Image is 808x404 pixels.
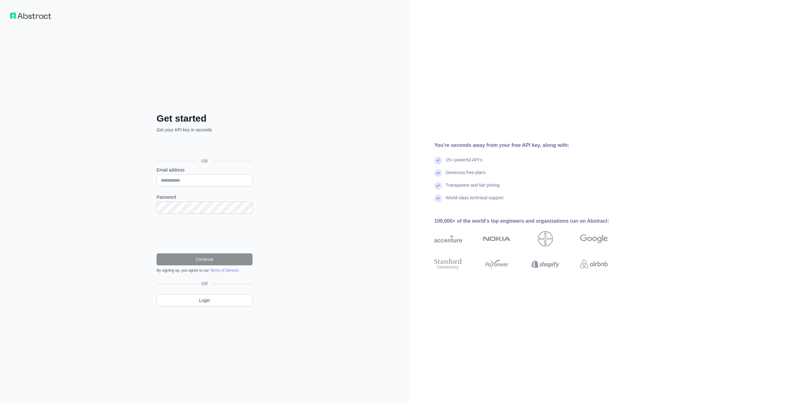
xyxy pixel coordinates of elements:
[157,294,252,306] a: Login
[153,140,254,154] iframe: “使用 Google 账号登录”按钮
[196,158,213,164] span: OR
[157,268,252,273] div: By signing up, you agree to our .
[434,182,442,190] img: check mark
[580,231,608,246] img: google
[446,157,482,169] div: 15+ powerful API's
[446,182,500,195] div: Transparent and fair pricing
[434,231,462,246] img: accenture
[210,268,238,273] a: Terms of Service
[434,169,442,177] img: check mark
[157,127,252,133] p: Get your API key in seconds
[10,13,51,19] img: Workflow
[532,257,559,271] img: shopify
[157,194,252,200] label: Password
[199,280,211,287] span: OR
[538,231,553,246] img: bayer
[580,257,608,271] img: airbnb
[434,142,628,149] div: You're seconds away from your free API key, along with:
[434,195,442,202] img: check mark
[434,157,442,164] img: check mark
[157,113,252,124] h2: Get started
[157,167,252,173] label: Email address
[446,195,503,207] div: World-class technical support
[434,217,628,225] div: 100,000+ of the world's top engineers and organizations run on Abstract:
[483,231,511,246] img: nokia
[434,257,462,271] img: stanford university
[157,221,252,246] iframe: reCAPTCHA
[483,257,511,271] img: payoneer
[446,169,486,182] div: Generous free plans
[157,253,252,265] button: Continue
